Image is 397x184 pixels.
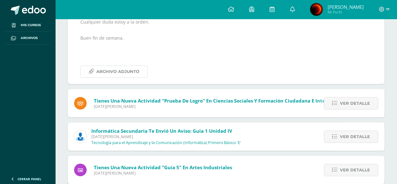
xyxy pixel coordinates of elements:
[327,4,363,10] span: [PERSON_NAME]
[94,104,357,109] span: [DATE][PERSON_NAME]
[96,66,139,77] span: Archivo Adjunto
[91,140,241,145] p: Tecnología para el Aprendizaje y la Comunicación (Informática) Primero Básico 'E'
[80,65,148,78] a: Archivo Adjunto
[327,9,363,15] span: Mi Perfil
[340,164,370,176] span: Ver detalle
[5,19,50,32] a: Mis cursos
[94,170,232,176] span: [DATE][PERSON_NAME]
[91,134,241,139] span: [DATE][PERSON_NAME]
[340,98,370,109] span: Ver detalle
[21,36,38,41] span: Archivos
[5,32,50,45] a: Archivos
[340,131,370,142] span: Ver detalle
[74,130,87,143] img: 6ed6846fa57649245178fca9fc9a58dd.png
[94,164,232,170] span: Tienes una nueva actividad "Guía 5" En Artes Industriales
[21,23,41,28] span: Mis cursos
[94,98,357,104] span: Tienes una nueva actividad "Prueba de Logro" En Ciencias Sociales y Formación Ciudadana e Intercu...
[91,128,232,134] span: Informática Secundaria te envió un aviso: Guia 1 Unidad IV
[18,177,41,181] span: Cerrar panel
[310,3,323,16] img: 356f35e1342121e0f3f79114633ea786.png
